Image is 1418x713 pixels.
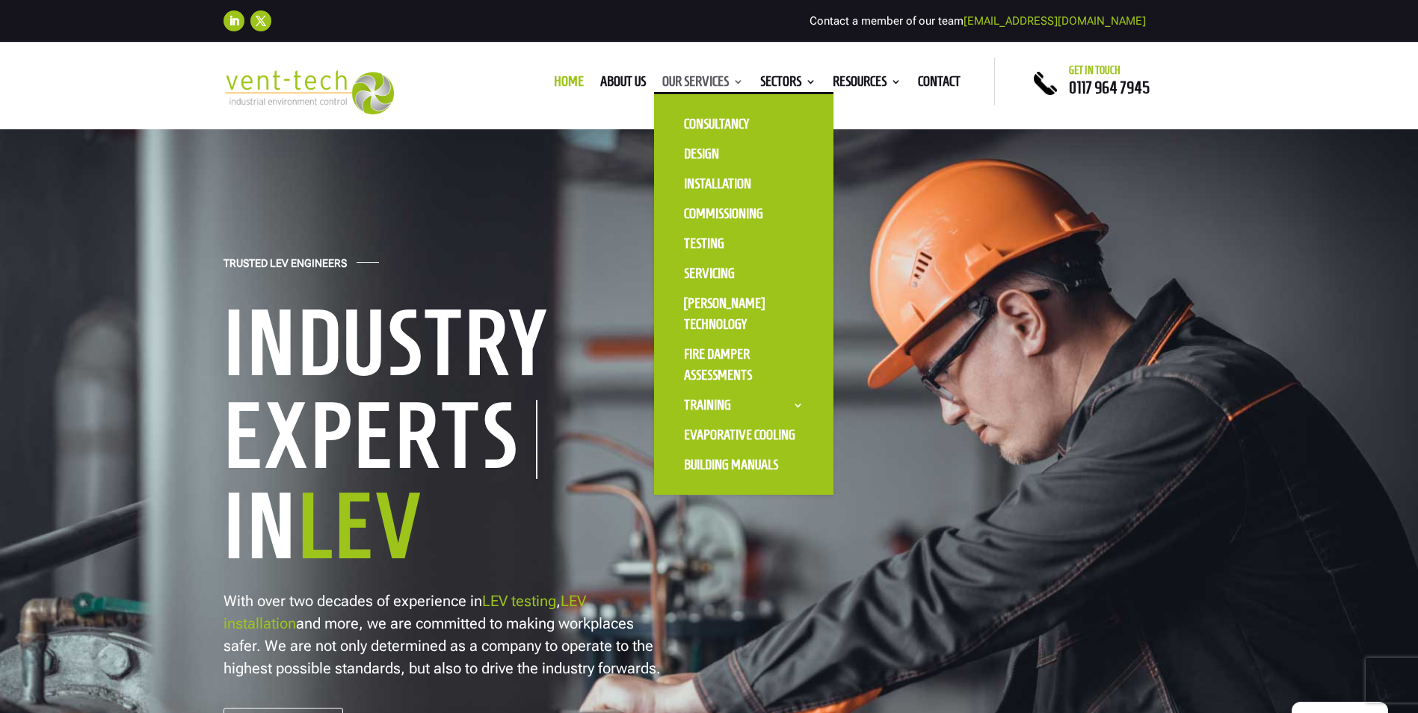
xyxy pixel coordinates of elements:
a: Consultancy [669,109,819,139]
a: Servicing [669,259,819,288]
a: Our Services [662,76,744,93]
a: About us [600,76,646,93]
a: Sectors [760,76,816,93]
h1: Industry [224,296,687,398]
a: Follow on X [250,10,271,31]
a: 0117 964 7945 [1069,78,1150,96]
a: Building Manuals [669,450,819,480]
a: Contact [918,76,961,93]
p: With over two decades of experience in , and more, we are committed to making workplaces safer. W... [224,590,665,679]
a: Training [669,390,819,420]
a: Home [554,76,584,93]
span: Contact a member of our team [810,14,1146,28]
a: Testing [669,229,819,259]
a: Evaporative Cooling [669,420,819,450]
a: LEV testing [482,592,556,610]
h4: Trusted LEV Engineers [224,257,347,277]
img: 2023-09-27T08_35_16.549ZVENT-TECH---Clear-background [224,70,395,114]
span: LEV [298,477,424,575]
a: [PERSON_NAME] Technology [669,288,819,339]
h1: Experts [224,400,537,479]
a: Commissioning [669,199,819,229]
a: Fire Damper Assessments [669,339,819,390]
a: Follow on LinkedIn [224,10,244,31]
a: Installation [669,169,819,199]
h1: In [224,479,687,581]
a: LEV installation [224,592,586,632]
a: Resources [833,76,901,93]
a: Design [669,139,819,169]
span: Get in touch [1069,64,1120,76]
a: [EMAIL_ADDRESS][DOMAIN_NAME] [964,14,1146,28]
